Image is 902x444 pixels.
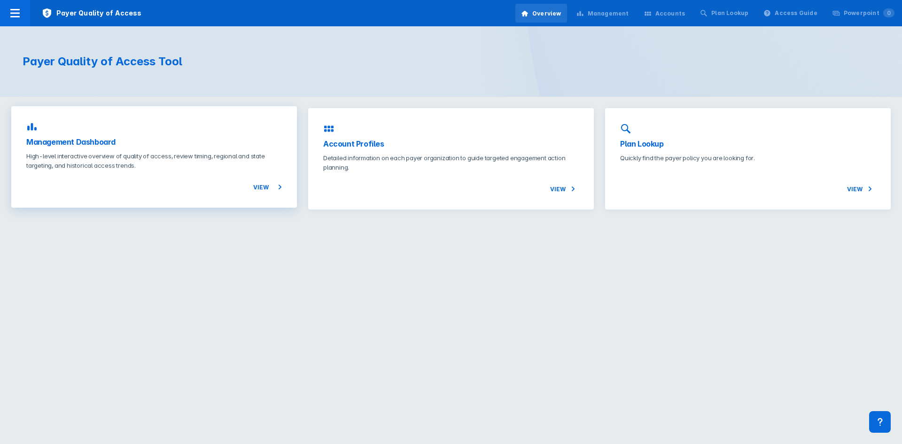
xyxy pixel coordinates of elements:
h3: Account Profiles [323,138,579,149]
a: Management DashboardHigh-level interactive overview of quality of access, review timing, regional... [11,106,297,208]
span: View [253,181,282,193]
div: Overview [532,9,561,18]
a: Account ProfilesDetailed information on each payer organization to guide targeted engagement acti... [308,108,594,210]
p: Detailed information on each payer organization to guide targeted engagement action planning. [323,153,579,172]
span: 0 [883,8,894,17]
div: Access Guide [775,9,817,17]
h3: Plan Lookup [620,138,876,149]
div: Accounts [655,9,685,18]
div: Plan Lookup [711,9,748,17]
span: View [847,183,876,195]
a: Management [571,4,635,23]
a: Overview [515,4,567,23]
p: High-level interactive overview of quality of access, review timing, regional and state targeting... [26,151,282,170]
h3: Management Dashboard [26,136,282,148]
h1: Payer Quality of Access Tool [23,55,440,69]
span: View [550,183,579,195]
div: Contact Support [869,411,891,433]
div: Management [588,9,629,18]
div: Powerpoint [844,9,894,17]
p: Quickly find the payer policy you are looking for. [620,153,876,163]
a: Accounts [638,4,691,23]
